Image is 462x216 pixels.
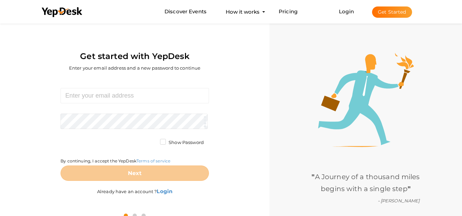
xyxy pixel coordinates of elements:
[164,5,207,18] a: Discover Events
[312,173,420,193] span: A Journey of a thousand miles begins with a single step
[339,8,354,15] a: Login
[128,170,142,176] b: Next
[408,185,411,193] b: "
[378,198,420,203] i: - [PERSON_NAME]
[318,53,414,147] img: step1-illustration.png
[136,158,170,163] a: Terms of service
[312,173,315,181] b: "
[372,6,412,18] button: Get Started
[61,158,170,164] label: By continuing, I accept the YepDesk
[61,165,209,181] button: Next
[80,50,189,63] label: Get started with YepDesk
[97,181,172,195] label: Already have an account ?
[279,5,298,18] a: Pricing
[61,88,209,103] input: Enter your email address
[157,188,172,195] b: Login
[69,65,201,71] label: Enter your email address and a new password to continue
[160,139,204,146] label: Show Password
[224,5,262,18] button: How it works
